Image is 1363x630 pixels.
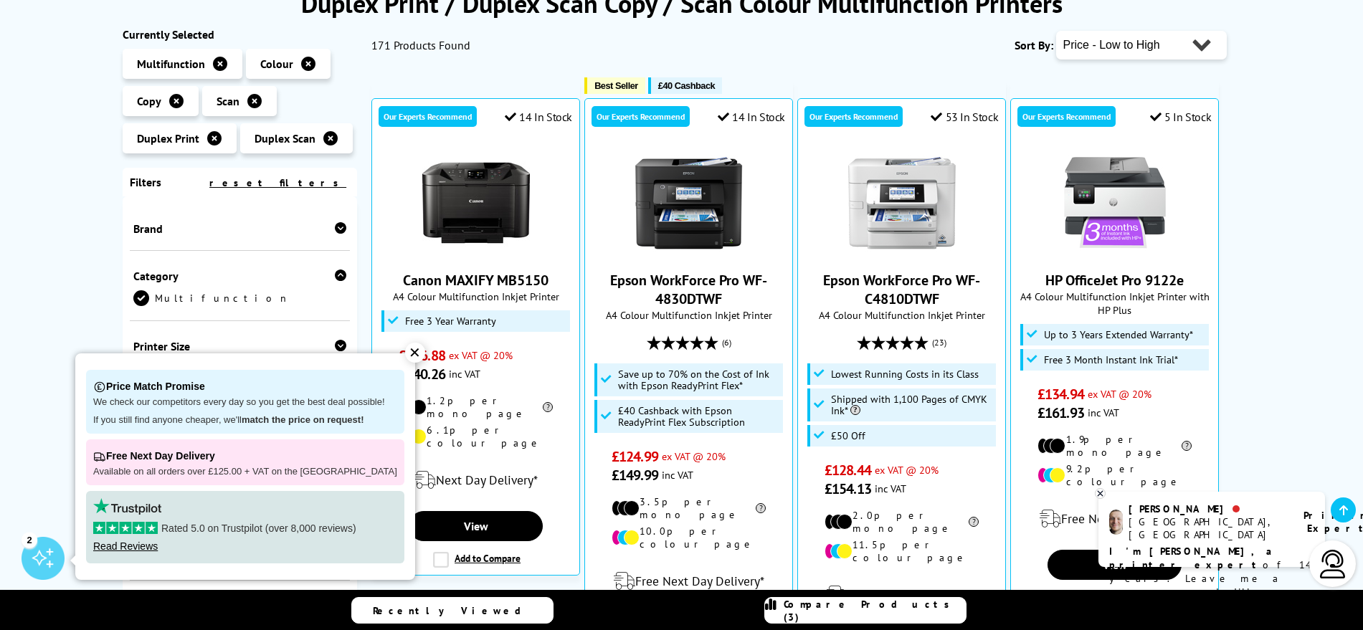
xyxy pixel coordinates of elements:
[592,308,785,322] span: A4 Colour Multifunction Inkjet Printer
[825,509,979,535] li: 2.0p per mono page
[584,77,645,94] button: Best Seller
[635,245,743,259] a: Epson WorkForce Pro WF-4830DTWF
[805,308,998,322] span: A4 Colour Multifunction Inkjet Printer
[1048,550,1181,580] a: View
[658,80,715,91] span: £40 Cashback
[399,365,445,383] span: £140.26
[399,394,553,420] li: 1.2p per mono page
[133,290,290,306] a: Multifunction
[449,348,513,362] span: ex VAT @ 20%
[1017,106,1116,127] div: Our Experts Recommend
[1319,550,1347,578] img: user-headset-light.svg
[255,131,315,145] span: Duplex Scan
[93,377,397,396] p: Price Match Promise
[1037,385,1084,404] span: £134.94
[932,329,946,356] span: (23)
[1044,329,1193,340] span: Up to 3 Years Extended Warranty*
[505,110,572,124] div: 14 In Stock
[662,449,726,463] span: ex VAT @ 20%
[1037,404,1084,422] span: £161.93
[399,346,445,365] span: £116.88
[592,561,785,601] div: modal_delivery
[594,80,638,91] span: Best Seller
[612,466,658,485] span: £149.99
[825,538,979,564] li: 11.5p per colour page
[130,175,161,189] span: Filters
[1061,245,1169,259] a: HP OfficeJet Pro 9122e
[209,176,346,189] a: reset filters
[1018,499,1211,539] div: modal_delivery
[648,77,722,94] button: £40 Cashback
[379,106,477,127] div: Our Experts Recommend
[784,598,966,624] span: Compare Products (3)
[848,149,956,257] img: Epson WorkForce Pro WF-C4810DTWF
[610,271,767,308] a: Epson WorkForce Pro WF-4830DTWF
[93,396,397,409] p: We check our competitors every day so you get the best deal possible!
[831,430,865,442] span: £50 Off
[260,57,293,71] span: Colour
[662,468,693,482] span: inc VAT
[612,495,766,521] li: 3.5p per mono page
[831,393,993,416] span: Shipped with 1,100 Pages of CMYK Ink*
[1015,38,1053,52] span: Sort By:
[1129,515,1286,541] div: [GEOGRAPHIC_DATA], [GEOGRAPHIC_DATA]
[931,110,998,124] div: 53 In Stock
[1044,354,1178,366] span: Free 3 Month Instant Ink Trial*
[133,269,347,283] div: Category
[1061,149,1169,257] img: HP OfficeJet Pro 9122e
[1109,545,1276,571] b: I'm [PERSON_NAME], a printer expert
[848,245,956,259] a: Epson WorkForce Pro WF-C4810DTWF
[831,368,979,380] span: Lowest Running Costs in its Class
[93,522,158,534] img: stars-5.svg
[1088,387,1151,401] span: ex VAT @ 20%
[612,525,766,550] li: 10.0p per colour page
[805,575,998,615] div: modal_delivery
[242,414,364,425] strong: match the price on request!
[825,461,871,479] span: £128.44
[1129,502,1286,515] div: [PERSON_NAME]
[618,405,780,428] span: £40 Cashback with Epson ReadyPrint Flex Subscription
[1109,545,1314,613] p: of 14 years! Leave me a message and I'll respond ASAP
[825,479,871,498] span: £154.13
[1037,433,1192,459] li: 1.9p per mono page
[823,271,980,308] a: Epson WorkForce Pro WF-C4810DTWF
[875,463,939,477] span: ex VAT @ 20%
[93,466,397,478] p: Available on all orders over £125.00 + VAT on the [GEOGRAPHIC_DATA]
[93,447,397,466] p: Free Next Day Delivery
[1045,271,1184,290] a: HP OfficeJet Pro 9122e
[804,106,903,127] div: Our Experts Recommend
[93,540,158,552] a: Read Reviews
[379,290,572,303] span: A4 Colour Multifunction Inkjet Printer
[405,315,496,327] span: Free 3 Year Warranty
[373,604,536,617] span: Recently Viewed
[1018,290,1211,317] span: A4 Colour Multifunction Inkjet Printer with HP Plus
[618,368,780,391] span: Save up to 70% on the Cost of Ink with Epson ReadyPrint Flex*
[1088,406,1119,419] span: inc VAT
[1037,462,1192,488] li: 9.2p per colour page
[137,94,161,108] span: Copy
[351,597,554,624] a: Recently Viewed
[403,271,548,290] a: Canon MAXIFY MB5150
[449,367,480,381] span: inc VAT
[1109,510,1123,535] img: ashley-livechat.png
[93,414,397,426] p: If you still find anyone cheaper, we'll
[379,460,572,500] div: modal_delivery
[612,447,658,466] span: £124.99
[635,149,743,257] img: Epson WorkForce Pro WF-4830DTWF
[217,94,239,108] span: Scan
[93,498,161,515] img: trustpilot rating
[371,38,470,52] span: 171 Products Found
[133,339,347,353] div: Printer Size
[718,110,785,124] div: 14 In Stock
[137,131,199,145] span: Duplex Print
[764,597,967,624] a: Compare Products (3)
[399,424,553,449] li: 6.1p per colour page
[137,57,205,71] span: Multifunction
[405,343,425,363] div: ✕
[1150,110,1212,124] div: 5 In Stock
[22,532,37,548] div: 2
[409,511,542,541] a: View
[722,329,731,356] span: (6)
[875,482,906,495] span: inc VAT
[422,149,530,257] img: Canon MAXIFY MB5150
